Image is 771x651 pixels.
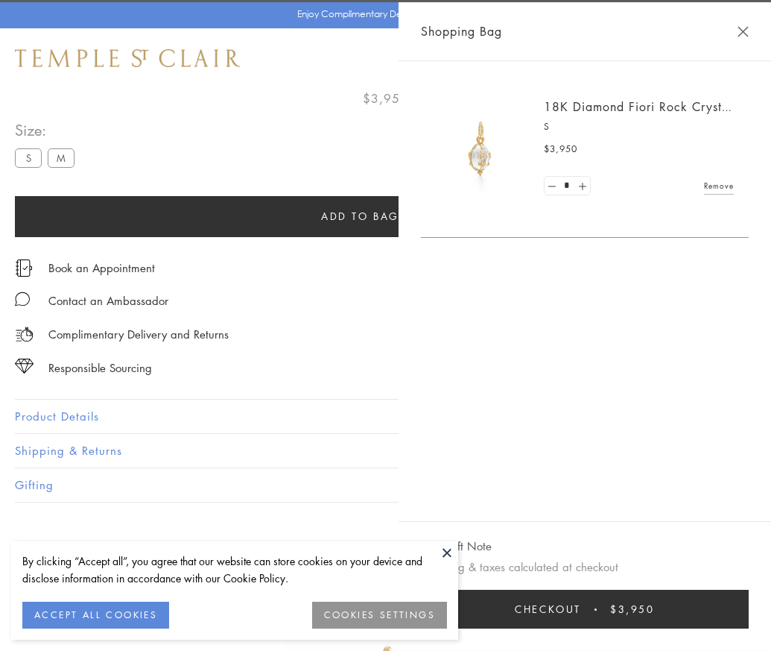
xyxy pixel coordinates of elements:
img: icon_sourcing.svg [15,359,34,374]
a: Set quantity to 2 [574,177,589,195]
div: By clicking “Accept all”, you agree that our website can store cookies on your device and disclos... [22,553,447,587]
button: Add to bag [15,196,705,237]
div: Contact an Ambassador [48,292,168,310]
p: Complimentary Delivery and Returns [48,325,229,344]
img: Temple St. Clair [15,49,240,67]
label: S [15,148,42,167]
button: Add Gift Note [421,537,492,556]
a: Set quantity to 0 [545,177,559,195]
span: $3,950 [610,601,655,617]
div: Responsible Sourcing [48,359,152,377]
span: Size: [15,118,80,142]
span: $3,950 [544,142,577,157]
img: MessageIcon-01_2.svg [15,292,30,306]
span: Checkout [515,601,581,617]
button: Product Details [15,400,756,433]
span: $3,950 [363,89,408,108]
button: ACCEPT ALL COOKIES [22,602,169,629]
button: Close Shopping Bag [737,26,749,37]
img: P51889-E11FIORI [436,104,525,194]
p: S [544,119,734,134]
p: Enjoy Complimentary Delivery & Returns [297,7,466,22]
button: Shipping & Returns [15,434,756,468]
img: icon_delivery.svg [15,325,34,344]
a: Remove [704,177,734,194]
img: icon_appointment.svg [15,260,33,277]
button: COOKIES SETTINGS [312,602,447,629]
span: Add to bag [321,208,399,224]
span: Shopping Bag [421,22,502,41]
a: Book an Appointment [48,260,155,276]
button: Gifting [15,468,756,502]
button: Checkout $3,950 [421,590,749,629]
label: M [48,148,74,167]
p: Shipping & taxes calculated at checkout [421,558,749,576]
